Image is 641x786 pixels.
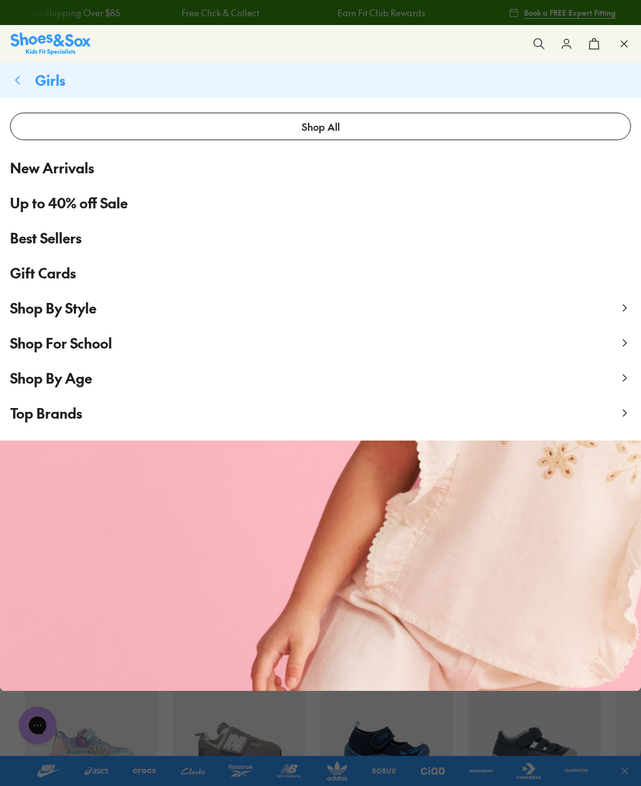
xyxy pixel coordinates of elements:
[10,369,92,387] span: Shop By Age
[10,228,81,248] span: Best Sellers
[524,7,616,18] span: Book a FREE Expert Fitting
[35,71,65,89] span: Girls
[10,263,76,283] span: Gift Cards
[11,33,91,54] img: SNS_Logo_Responsive.svg
[10,404,82,422] span: Top Brands
[509,1,616,24] a: Book a FREE Expert Fitting
[10,193,128,213] span: Up to 40% off Sale
[10,113,631,140] a: Shop All
[13,702,63,748] iframe: Gorgias live chat messenger
[10,158,94,178] span: New Arrivals
[10,299,96,317] span: Shop By Style
[10,334,112,352] span: Shop For School
[11,33,91,54] a: Shoes & Sox
[25,651,158,784] a: Exclusive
